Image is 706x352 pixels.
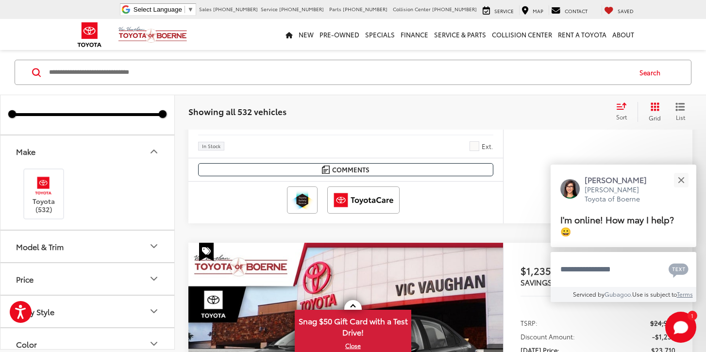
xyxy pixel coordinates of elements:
label: Toyota (532) [24,174,64,214]
a: Pre-Owned [317,19,362,50]
span: Service [261,5,278,13]
div: Body Style [16,307,54,316]
input: Search by Make, Model, or Keyword [48,61,630,84]
a: Gubagoo. [605,290,632,298]
span: 1 [691,313,693,318]
span: Map [533,7,543,15]
span: ▼ [187,6,194,13]
a: Home [283,19,296,50]
a: Rent a Toyota [555,19,609,50]
div: Color [16,339,37,349]
span: Sort [616,113,627,121]
span: SAVINGS [521,277,552,287]
img: ToyotaCare Vic Vaughan Toyota of Boerne Boerne TX [329,188,398,212]
button: Select sort value [611,102,638,122]
span: In Stock [202,144,220,149]
div: Body Style [148,305,160,317]
img: Vic Vaughan Toyota of Boerne in Boerne, TX) [30,174,57,197]
a: About [609,19,637,50]
a: Service & Parts: Opens in a new tab [431,19,489,50]
button: Body StyleBody Style [0,296,175,327]
a: Collision Center [489,19,555,50]
a: Select Language​ [134,6,194,13]
span: Saved [618,7,634,15]
img: Vic Vaughan Toyota of Boerne [118,26,187,43]
button: Search [630,61,674,85]
span: List [675,113,685,121]
div: Close[PERSON_NAME][PERSON_NAME] Toyota of BoerneI'm online! How may I help? 😀Type your messageCha... [551,165,696,302]
a: Specials [362,19,398,50]
svg: Text [669,262,689,278]
span: Sales [199,5,212,13]
a: New [296,19,317,50]
span: Snag $50 Gift Card with a Test Drive! [296,311,410,340]
span: TSRP: [521,318,538,328]
div: Model & Trim [16,242,64,251]
p: [PERSON_NAME] [585,174,656,185]
p: [PERSON_NAME] Toyota of Boerne [585,185,656,204]
span: I'm online! How may I help? 😀 [560,213,674,237]
span: Serviced by [573,290,605,298]
span: $24,945 [650,318,675,328]
span: Showing all 532 vehicles [188,106,286,117]
span: Collision Center [393,5,431,13]
img: Toyota [71,19,108,50]
button: List View [668,102,692,122]
button: Model & TrimModel & Trim [0,231,175,262]
div: Make [148,146,160,157]
span: Contact [565,7,588,15]
button: Toggle Chat Window [665,312,696,343]
textarea: Type your message [551,252,696,287]
img: Comments [322,166,330,174]
a: Service [480,5,516,15]
span: ​ [185,6,185,13]
span: $1,235 [521,263,598,278]
span: -$1,235 [652,332,675,341]
div: Make [16,147,35,156]
span: [PHONE_NUMBER] [279,5,324,13]
span: Discount Amount: [521,332,575,341]
span: Special [199,243,214,261]
a: Contact [549,5,590,15]
button: MakeMake [0,135,175,167]
span: Use is subject to [632,290,677,298]
button: PricePrice [0,263,175,295]
span: [PHONE_NUMBER] [213,5,258,13]
span: Ext. [482,142,493,151]
button: Chat with SMS [666,258,691,280]
div: Model & Trim [148,240,160,252]
div: Color [148,338,160,350]
a: Finance [398,19,431,50]
a: Map [519,5,546,15]
div: Price [148,273,160,285]
span: Select Language [134,6,182,13]
button: Grid View [638,102,668,122]
span: Ice Cap [470,141,479,151]
img: Toyota Safety Sense Vic Vaughan Toyota of Boerne Boerne TX [289,188,316,212]
span: Parts [329,5,341,13]
button: Close [671,169,691,190]
button: Comments [198,163,493,176]
a: Terms [677,290,693,298]
span: Service [494,7,514,15]
span: Comments [332,165,370,174]
svg: Start Chat [665,312,696,343]
div: Price [16,274,34,284]
span: Grid [649,114,661,122]
span: [PHONE_NUMBER] [343,5,387,13]
a: My Saved Vehicles [602,5,636,15]
span: [PHONE_NUMBER] [432,5,477,13]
